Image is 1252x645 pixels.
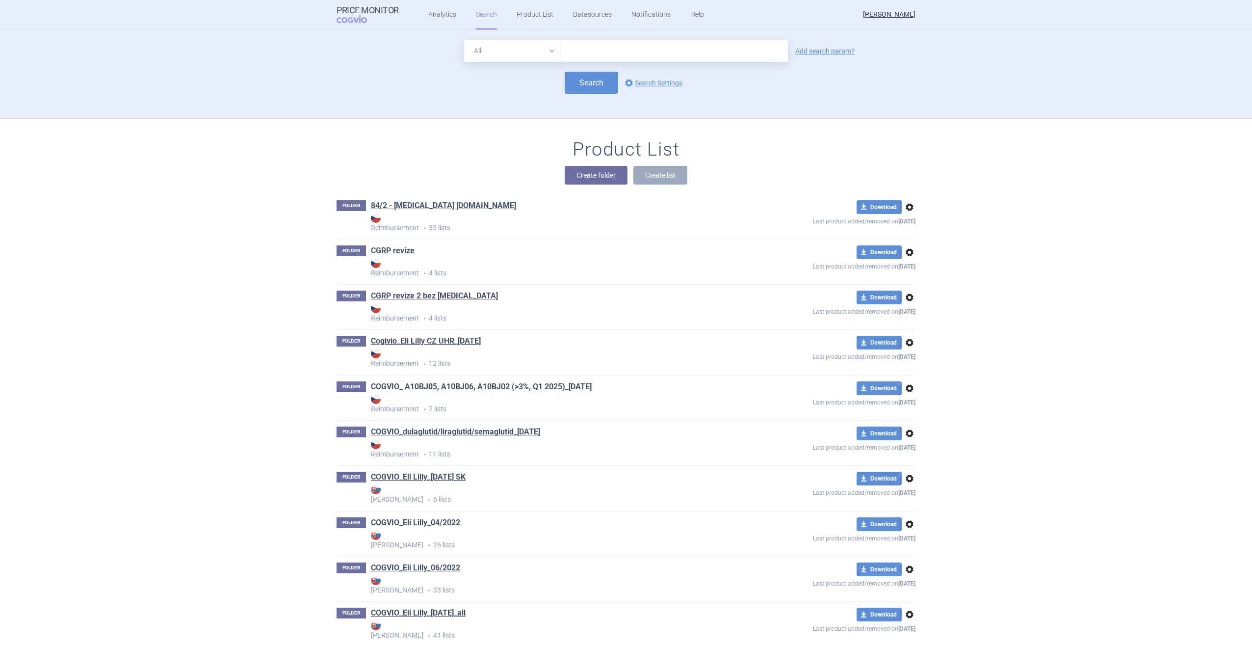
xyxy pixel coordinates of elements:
[371,336,481,349] h1: Cogivio_Eli Lilly CZ UHR_13.12.2024
[371,258,742,278] p: 4 lists
[742,576,915,589] p: Last product added/removed on
[623,77,682,89] a: Search Settings
[898,308,915,315] strong: [DATE]
[371,620,381,630] img: SK
[371,381,592,392] a: COGVIO_ A10BJ05, A10BJ06, A10BJ02 (>3%, Q1 2025)_[DATE]
[898,535,915,542] strong: [DATE]
[371,394,742,413] strong: Reimbursement
[371,517,460,530] h1: COGVIO_Eli Lilly_04/2022
[742,259,915,271] p: Last product added/removed on
[898,218,915,225] strong: [DATE]
[371,472,466,484] h1: COGVIO_Eli Lilly_04.02.2025 SK
[371,303,742,322] strong: Reimbursement
[337,5,399,24] a: Price MonitorCOGVIO
[795,48,855,54] a: Add search param?
[857,291,902,304] button: Download
[565,72,618,94] button: Search
[565,166,627,185] button: Create folder
[573,138,679,161] h1: Product List
[371,439,742,459] p: 11 lists
[337,336,366,347] p: FOLDER
[371,608,466,620] h1: COGVIO_Eli Lilly_11.05.2023_all
[419,450,429,459] i: •
[371,394,381,404] img: CZ
[371,213,381,223] img: CZ
[337,200,366,211] p: FOLDER
[742,621,915,634] p: Last product added/removed on
[371,427,540,437] a: COGVIO_dulaglutid/liraglutid/semaglutid_[DATE]
[371,336,481,347] a: Cogivio_Eli Lilly CZ UHR_[DATE]
[371,439,381,449] img: CZ
[371,394,742,414] p: 7 lists
[337,472,366,483] p: FOLDER
[423,495,433,505] i: •
[371,303,381,313] img: CZ
[898,580,915,587] strong: [DATE]
[742,485,915,498] p: Last product added/removed on
[371,563,460,573] a: COGVIO_Eli Lilly_06/2022
[898,353,915,360] strong: [DATE]
[423,631,433,641] i: •
[337,245,366,256] p: FOLDER
[742,440,915,453] p: Last product added/removed on
[337,563,366,573] p: FOLDER
[371,200,516,213] h1: 84/2 - Zyprexa ref.gr
[371,472,466,483] a: COGVIO_Eli Lilly_[DATE] SK
[371,484,381,494] img: SK
[371,200,516,211] a: 84/2 - [MEDICAL_DATA] [DOMAIN_NAME]
[371,620,742,639] strong: [PERSON_NAME]
[857,200,902,214] button: Download
[371,575,381,585] img: SK
[857,563,902,576] button: Download
[371,349,742,367] strong: Reimbursement
[423,540,433,550] i: •
[419,314,429,323] i: •
[371,349,381,358] img: CZ
[371,427,540,439] h1: COGVIO_dulaglutid/liraglutid/semaglutid_26.2.2025
[337,381,366,392] p: FOLDER
[857,381,902,395] button: Download
[371,349,742,369] p: 12 lists
[371,563,460,575] h1: COGVIO_Eli Lilly_06/2022
[371,245,415,256] a: CGRP revize
[898,263,915,270] strong: [DATE]
[419,269,429,278] i: •
[742,214,915,226] p: Last product added/removed on
[371,608,466,618] a: COGVIO_Eli Lilly_[DATE]_all
[742,395,915,407] p: Last product added/removed on
[371,439,742,458] strong: Reimbursement
[371,530,742,550] p: 26 lists
[371,517,460,528] a: COGVIO_Eli Lilly_04/2022
[419,359,429,369] i: •
[857,472,902,485] button: Download
[742,531,915,543] p: Last product added/removed on
[857,608,902,621] button: Download
[898,399,915,406] strong: [DATE]
[857,517,902,531] button: Download
[337,517,366,528] p: FOLDER
[371,213,742,233] p: 35 lists
[371,245,415,258] h1: CGRP revize
[337,5,399,15] strong: Price Monitor
[371,575,742,594] strong: [PERSON_NAME]
[371,381,592,394] h1: COGVIO_ A10BJ05, A10BJ06, A10BJ02 (>3%, Q1 2025)_28.5.2025
[898,489,915,496] strong: [DATE]
[742,304,915,317] p: Last product added/removed on
[371,303,742,323] p: 4 lists
[337,427,366,437] p: FOLDER
[371,530,742,549] strong: [PERSON_NAME]
[371,530,381,540] img: SK
[371,620,742,641] p: 41 lists
[419,223,429,233] i: •
[857,245,902,259] button: Download
[742,349,915,362] p: Last product added/removed on
[371,258,742,277] strong: Reimbursement
[371,291,498,301] a: CGRP revize 2 bez [MEDICAL_DATA]
[633,166,687,185] button: Create list
[898,625,915,632] strong: [DATE]
[419,404,429,414] i: •
[337,608,366,618] p: FOLDER
[857,336,902,349] button: Download
[371,575,742,595] p: 33 lists
[337,15,381,23] span: COGVIO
